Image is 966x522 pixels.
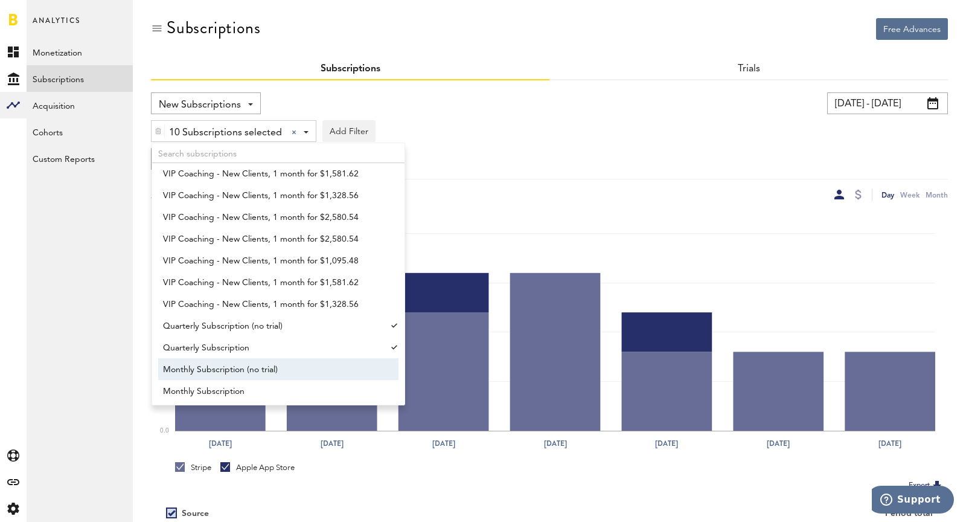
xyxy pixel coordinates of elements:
[163,403,382,424] span: Annual Subscription (no trial)
[163,185,382,206] span: VIP Coaching - New Clients, 1 month for $1,328.56
[163,338,382,358] span: Quarterly Subscription
[158,358,387,380] a: Monthly Subscription (no trial)
[27,65,133,92] a: Subscriptions
[158,184,387,206] a: VIP Coaching - New Clients, 1 month for $1,328.56
[544,438,567,449] text: [DATE]
[27,145,133,172] a: Custom Reports
[926,188,948,201] div: Month
[163,381,382,402] span: Monthly Subscription
[432,438,455,449] text: [DATE]
[159,95,241,115] span: New Subscriptions
[152,143,405,163] input: Search subscriptions
[27,118,133,145] a: Cohorts
[565,509,933,519] div: Period total
[33,13,80,39] span: Analytics
[160,428,169,434] text: 0.0
[158,163,387,184] a: VIP Coaching - New Clients, 1 month for $1,581.62
[158,250,387,271] a: VIP Coaching - New Clients, 1 month for $1,095.48
[169,123,282,143] span: 10 Subscriptions selected
[158,315,387,337] a: Quarterly Subscription (no trial)
[155,127,162,135] img: trash_awesome_blue.svg
[292,130,296,135] div: Clear
[163,207,382,228] span: VIP Coaching - New Clients, 1 month for $2,580.54
[163,251,382,271] span: VIP Coaching - New Clients, 1 month for $1,095.48
[175,462,211,473] div: Stripe
[152,121,165,141] div: Delete
[158,228,387,250] a: VIP Coaching - New Clients, 1 month for $2,580.54
[876,18,948,40] button: Free Advances
[209,438,232,449] text: [DATE]
[158,380,387,402] a: Monthly Subscription
[167,18,260,37] div: Subscriptions
[767,438,790,449] text: [DATE]
[738,64,760,74] a: Trials
[163,164,382,184] span: VIP Coaching - New Clients, 1 month for $1,581.62
[158,271,387,293] a: VIP Coaching - New Clients, 1 month for $1,581.62
[905,478,948,494] button: Export
[163,294,382,315] span: VIP Coaching - New Clients, 1 month for $1,328.56
[158,402,387,424] a: Annual Subscription (no trial)
[655,438,678,449] text: [DATE]
[220,462,295,473] div: Apple App Store
[163,316,382,337] span: Quarterly Subscription (no trial)
[930,478,944,493] img: Export
[321,438,344,449] text: [DATE]
[158,206,387,228] a: VIP Coaching - New Clients, 1 month for $2,580.54
[163,229,382,250] span: VIP Coaching - New Clients, 1 month for $2,580.54
[158,337,387,358] a: Quarterly Subscription
[163,272,382,293] span: VIP Coaching - New Clients, 1 month for $1,581.62
[163,359,382,380] span: Monthly Subscription (no trial)
[322,120,376,142] button: Add Filter
[900,188,920,201] div: Week
[182,509,209,519] div: Source
[878,438,901,449] text: [DATE]
[872,486,954,516] iframe: Opens a widget where you can find more information
[27,92,133,118] a: Acquisition
[321,64,380,74] a: Subscriptions
[27,39,133,65] a: Monetization
[881,188,894,201] div: Day
[158,293,387,315] a: VIP Coaching - New Clients, 1 month for $1,328.56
